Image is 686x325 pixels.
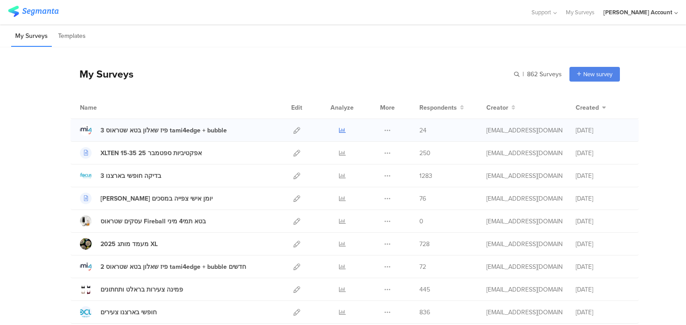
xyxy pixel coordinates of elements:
[576,103,606,112] button: Created
[531,8,551,16] span: Support
[378,96,397,119] div: More
[100,239,158,249] div: 2025 מעמד מותג XL
[486,103,508,112] span: Creator
[419,103,464,112] button: Respondents
[80,215,206,227] a: עסקים שטראוס Fireball בטא תמי4 מיני
[80,147,202,159] a: XLTEN 15-35 אפקטיביות ספטמבר 25
[527,70,562,79] span: 862 Surveys
[80,193,213,204] a: [PERSON_NAME] יומן אישי צפייה במסכים
[486,239,562,249] div: odelya@ifocus-r.com
[80,261,246,272] a: 2 פיז שאלון בטא שטראוס tami4edge + bubble חדשים
[576,285,629,294] div: [DATE]
[486,171,562,181] div: odelya@ifocus-r.com
[419,126,427,135] span: 24
[80,284,183,295] a: פמינה צעירות בראלט ותחתונים
[576,148,629,158] div: [DATE]
[329,96,356,119] div: Analyze
[576,217,629,226] div: [DATE]
[80,103,134,112] div: Name
[8,6,59,17] img: segmanta logo
[576,308,629,317] div: [DATE]
[419,171,432,181] span: 1283
[419,217,423,226] span: 0
[576,103,599,112] span: Created
[419,194,426,203] span: 76
[419,103,457,112] span: Respondents
[486,103,515,112] button: Creator
[71,66,134,82] div: My Surveys
[419,262,426,272] span: 72
[54,26,90,47] li: Templates
[100,308,157,317] div: חופשי בארצנו צעירים
[486,148,562,158] div: odelya@ifocus-r.com
[100,217,206,226] div: עסקים שטראוס Fireball בטא תמי4 מיני
[576,262,629,272] div: [DATE]
[486,285,562,294] div: odelya@ifocus-r.com
[576,194,629,203] div: [DATE]
[576,239,629,249] div: [DATE]
[80,170,161,181] a: 3 בדיקה חופשי בארצנו
[603,8,672,16] div: [PERSON_NAME] Account
[521,70,525,79] span: |
[80,306,157,318] a: חופשי בארצנו צעירים
[419,308,430,317] span: 836
[419,148,431,158] span: 250
[287,96,306,119] div: Edit
[100,148,202,158] div: XLTEN 15-35 אפקטיביות ספטמבר 25
[486,194,562,203] div: odelya@ifocus-r.com
[419,285,430,294] span: 445
[576,126,629,135] div: [DATE]
[100,126,227,135] div: 3 פיז שאלון בטא שטראוס tami4edge + bubble
[80,238,158,250] a: 2025 מעמד מותג XL
[11,26,52,47] li: My Surveys
[486,262,562,272] div: odelya@ifocus-r.com
[100,262,246,272] div: 2 פיז שאלון בטא שטראוס tami4edge + bubble חדשים
[583,70,612,78] span: New survey
[100,171,161,181] div: 3 בדיקה חופשי בארצנו
[419,239,430,249] span: 728
[576,171,629,181] div: [DATE]
[486,308,562,317] div: odelya@ifocus-r.com
[486,126,562,135] div: odelya@ifocus-r.com
[100,285,183,294] div: פמינה צעירות בראלט ותחתונים
[80,124,227,136] a: 3 פיז שאלון בטא שטראוס tami4edge + bubble
[100,194,213,203] div: שמיר שאלון יומן אישי צפייה במסכים
[486,217,562,226] div: odelya@ifocus-r.com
